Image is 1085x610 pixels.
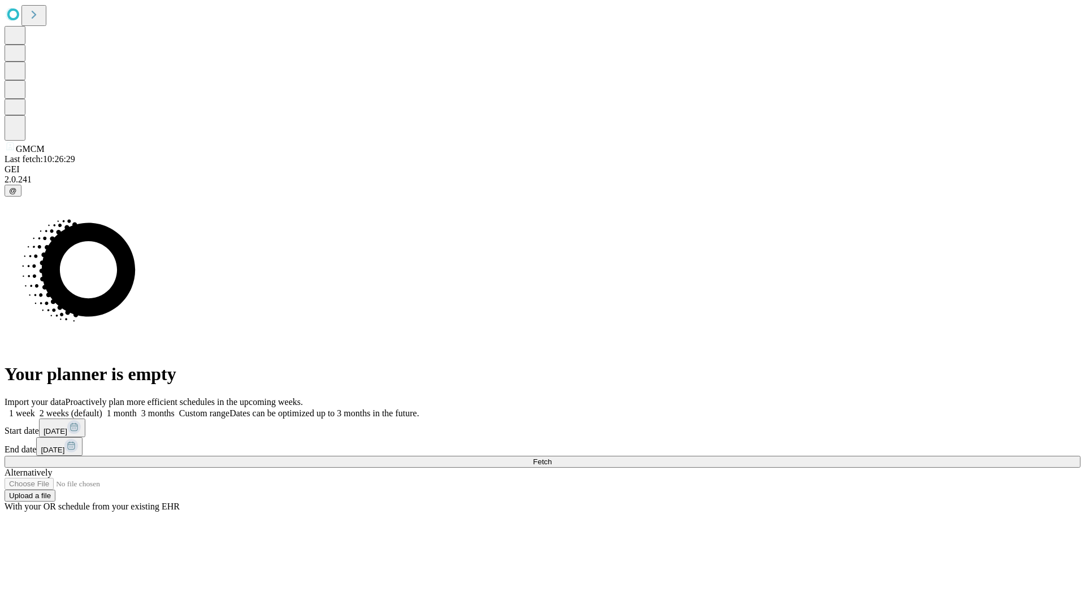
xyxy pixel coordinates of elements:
[5,397,66,407] span: Import your data
[5,502,180,511] span: With your OR schedule from your existing EHR
[5,154,75,164] span: Last fetch: 10:26:29
[179,408,229,418] span: Custom range
[229,408,419,418] span: Dates can be optimized up to 3 months in the future.
[5,364,1080,385] h1: Your planner is empty
[5,437,1080,456] div: End date
[141,408,175,418] span: 3 months
[44,427,67,435] span: [DATE]
[66,397,303,407] span: Proactively plan more efficient schedules in the upcoming weeks.
[36,437,83,456] button: [DATE]
[533,457,552,466] span: Fetch
[40,408,102,418] span: 2 weeks (default)
[39,419,85,437] button: [DATE]
[107,408,137,418] span: 1 month
[5,164,1080,175] div: GEI
[5,419,1080,437] div: Start date
[41,446,64,454] span: [DATE]
[9,408,35,418] span: 1 week
[5,175,1080,185] div: 2.0.241
[16,144,45,154] span: GMCM
[5,456,1080,468] button: Fetch
[5,185,21,197] button: @
[5,468,52,477] span: Alternatively
[9,186,17,195] span: @
[5,490,55,502] button: Upload a file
